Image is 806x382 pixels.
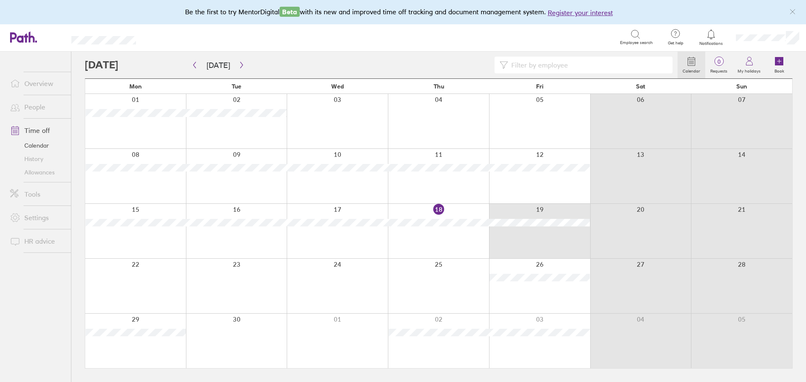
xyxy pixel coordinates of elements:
label: Book [769,66,789,74]
a: HR advice [3,233,71,249]
a: Time off [3,122,71,139]
label: Requests [705,66,733,74]
a: Calendar [3,139,71,152]
span: 0 [705,58,733,65]
span: Notifications [698,41,725,46]
span: Beta [280,7,300,17]
a: 0Requests [705,52,733,78]
span: Get help [662,41,689,46]
label: My holidays [733,66,766,74]
a: Calendar [678,52,705,78]
a: Book [766,52,793,78]
span: Fri [536,83,544,90]
a: Notifications [698,29,725,46]
div: Search [159,33,180,41]
div: Be the first to try MentorDigital with its new and improved time off tracking and document manage... [185,7,621,18]
a: Allowances [3,166,71,179]
label: Calendar [678,66,705,74]
a: Settings [3,209,71,226]
span: Mon [129,83,142,90]
a: Tools [3,186,71,203]
span: Thu [434,83,444,90]
a: My holidays [733,52,766,78]
a: Overview [3,75,71,92]
span: Sun [736,83,747,90]
a: People [3,99,71,115]
span: Employee search [620,40,653,45]
span: Wed [331,83,344,90]
span: Tue [232,83,241,90]
input: Filter by employee [508,57,667,73]
button: Register your interest [548,8,613,18]
a: History [3,152,71,166]
span: Sat [636,83,645,90]
button: [DATE] [200,58,237,72]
